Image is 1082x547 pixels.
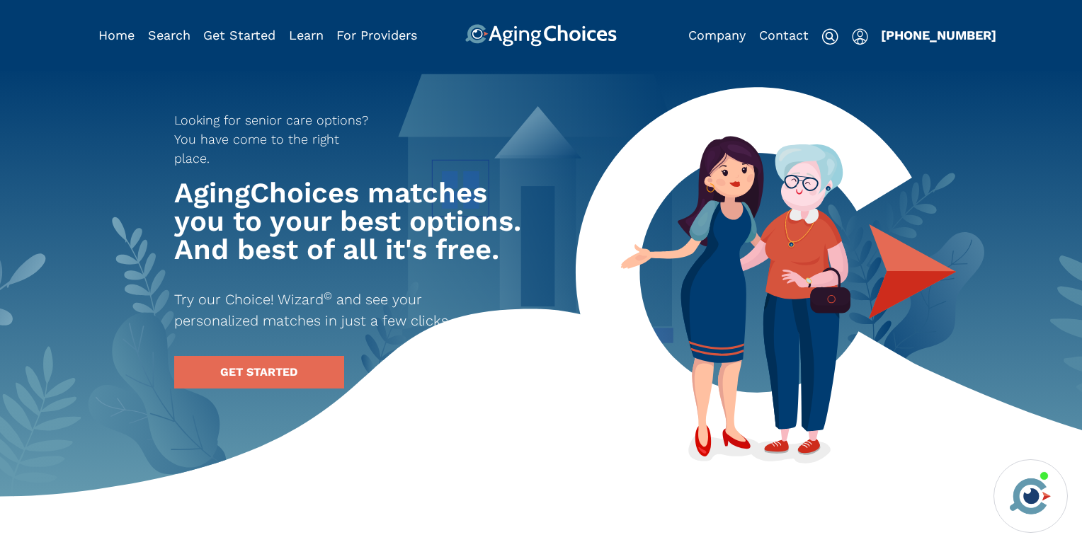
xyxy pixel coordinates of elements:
[852,24,868,47] div: Popover trigger
[148,24,190,47] div: Popover trigger
[336,28,417,42] a: For Providers
[174,179,528,264] h1: AgingChoices matches you to your best options. And best of all it's free.
[174,110,378,168] p: Looking for senior care options? You have come to the right place.
[688,28,746,42] a: Company
[852,28,868,45] img: user-icon.svg
[174,356,344,388] a: GET STARTED
[759,28,809,42] a: Contact
[881,28,996,42] a: [PHONE_NUMBER]
[203,28,275,42] a: Get Started
[324,289,332,302] sup: ©
[821,28,838,45] img: search-icon.svg
[289,28,324,42] a: Learn
[1006,472,1054,520] img: avatar
[148,28,190,42] a: Search
[98,28,135,42] a: Home
[465,24,617,47] img: AgingChoices
[174,289,503,331] p: Try our Choice! Wizard and see your personalized matches in just a few clicks.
